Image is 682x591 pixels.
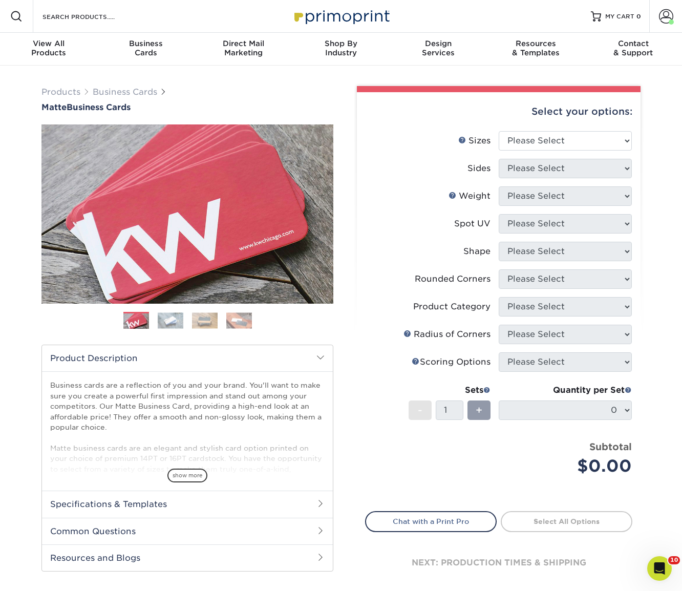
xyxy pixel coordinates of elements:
div: Sets [409,384,491,396]
div: Quantity per Set [499,384,632,396]
a: Contact& Support [585,33,682,66]
span: Direct Mail [195,39,292,48]
a: Resources& Templates [487,33,584,66]
span: Business [97,39,195,48]
a: Products [41,87,80,97]
span: Shop By [292,39,390,48]
span: 10 [668,556,680,564]
img: Business Cards 03 [192,312,218,328]
a: Chat with a Print Pro [365,511,497,532]
div: Sizes [458,135,491,147]
span: - [418,403,422,418]
h2: Specifications & Templates [42,491,333,517]
img: Business Cards 01 [123,308,149,334]
h2: Common Questions [42,518,333,544]
h2: Resources and Blogs [42,544,333,571]
span: MY CART [605,12,634,21]
div: Cards [97,39,195,57]
div: & Templates [487,39,584,57]
div: Industry [292,39,390,57]
div: Marketing [195,39,292,57]
a: DesignServices [390,33,487,66]
span: show more [167,469,207,482]
div: Scoring Options [412,356,491,368]
div: Rounded Corners [415,273,491,285]
div: $0.00 [506,454,632,478]
span: Matte [41,102,67,112]
a: Direct MailMarketing [195,33,292,66]
strong: Subtotal [589,441,632,452]
img: Matte 01 [41,68,333,360]
span: Contact [585,39,682,48]
div: Services [390,39,487,57]
div: & Support [585,39,682,57]
h1: Business Cards [41,102,333,112]
img: Primoprint [290,5,392,27]
a: Shop ByIndustry [292,33,390,66]
input: SEARCH PRODUCTS..... [41,10,141,23]
h2: Product Description [42,345,333,371]
span: + [476,403,482,418]
div: Radius of Corners [403,328,491,341]
iframe: Intercom live chat [647,556,672,581]
div: Spot UV [454,218,491,230]
span: Resources [487,39,584,48]
div: Sides [467,162,491,175]
div: Weight [449,190,491,202]
div: Product Category [413,301,491,313]
div: Shape [463,245,491,258]
span: 0 [636,13,641,20]
img: Business Cards 02 [158,312,183,328]
a: BusinessCards [97,33,195,66]
img: Business Cards 04 [226,312,252,328]
a: Select All Options [501,511,632,532]
a: MatteBusiness Cards [41,102,333,112]
div: Select your options: [365,92,632,131]
a: Business Cards [93,87,157,97]
span: Design [390,39,487,48]
p: Business cards are a reflection of you and your brand. You'll want to make sure you create a powe... [50,380,325,526]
